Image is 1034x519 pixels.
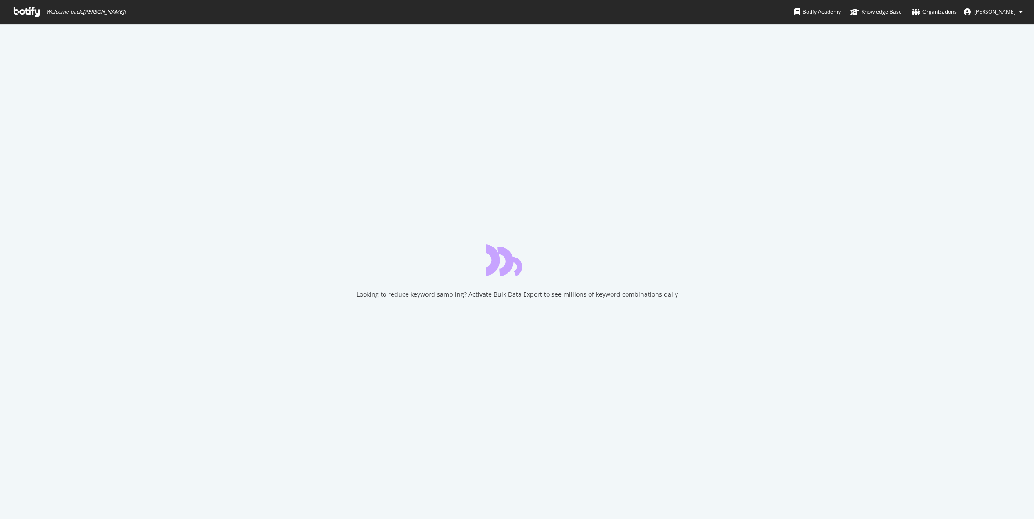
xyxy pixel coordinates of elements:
div: Organizations [912,7,957,16]
div: Botify Academy [794,7,841,16]
span: Juan Batres [974,8,1016,15]
span: Welcome back, [PERSON_NAME] ! [46,8,126,15]
button: [PERSON_NAME] [957,5,1030,19]
div: Knowledge Base [850,7,902,16]
div: animation [486,244,549,276]
div: Looking to reduce keyword sampling? Activate Bulk Data Export to see millions of keyword combinat... [357,290,678,299]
